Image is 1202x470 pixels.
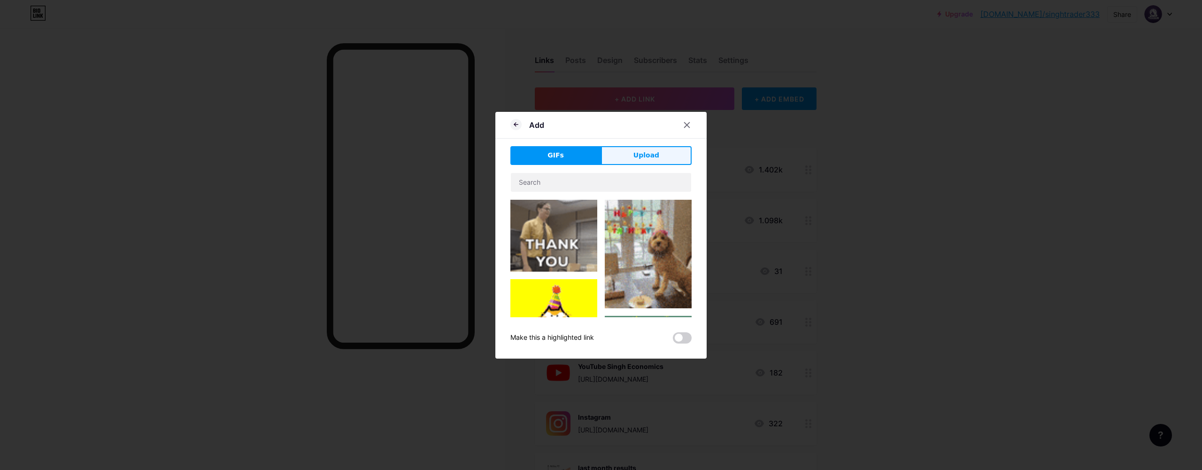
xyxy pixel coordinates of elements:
div: Add [529,119,544,131]
div: Make this a highlighted link [510,332,594,344]
img: Gihpy [605,316,692,379]
button: GIFs [510,146,601,165]
img: Gihpy [605,200,692,308]
img: Gihpy [510,200,597,272]
span: GIFs [547,150,564,160]
input: Search [511,173,691,192]
img: Gihpy [510,279,597,366]
button: Upload [601,146,692,165]
span: Upload [633,150,659,160]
